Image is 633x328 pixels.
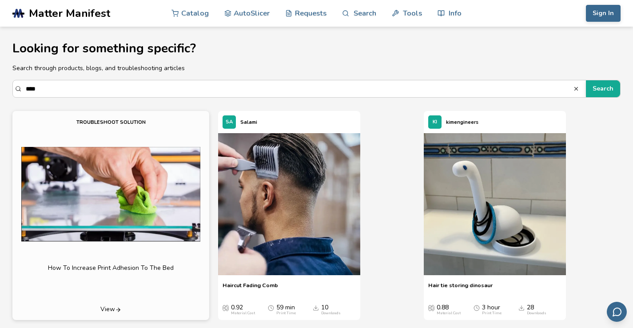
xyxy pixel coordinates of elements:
[321,304,341,316] div: 10
[240,118,257,127] p: Salami
[76,118,146,127] p: troubleshoot solution
[437,311,461,316] div: Material Cost
[573,86,581,92] button: Search
[321,311,341,316] div: Downloads
[276,304,296,316] div: 59 min
[223,282,278,295] a: Haircut Fading Comb
[226,119,233,125] span: SA
[29,7,110,20] span: Matter Manifest
[428,282,493,295] a: Hair tie storing dinosaur
[437,304,461,316] div: 0.88
[518,304,525,311] span: Downloads
[276,311,296,316] div: Print Time
[12,63,621,73] p: Search through products, blogs, and troubleshooting articles
[313,304,319,311] span: Downloads
[527,311,546,316] div: Downloads
[100,306,115,313] span: View
[223,304,229,311] span: Average Cost
[48,263,174,273] p: how to increase print adhesion to the bed
[428,304,434,311] span: Average Cost
[231,311,255,316] div: Material Cost
[26,81,573,97] input: Search
[607,302,627,322] button: Send feedback via email
[474,304,480,311] span: Average Print Time
[12,42,621,55] h1: Looking for something specific?
[586,80,620,97] button: Search
[231,304,255,316] div: 0.92
[482,304,502,316] div: 3 hour
[12,111,209,320] a: troubleshoot solutionhow to increase print adhesion to the bedView
[433,119,437,125] span: KI
[527,304,546,316] div: 28
[446,118,478,127] p: kimengineers
[586,5,621,22] button: Sign In
[268,304,274,311] span: Average Print Time
[482,311,502,316] div: Print Time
